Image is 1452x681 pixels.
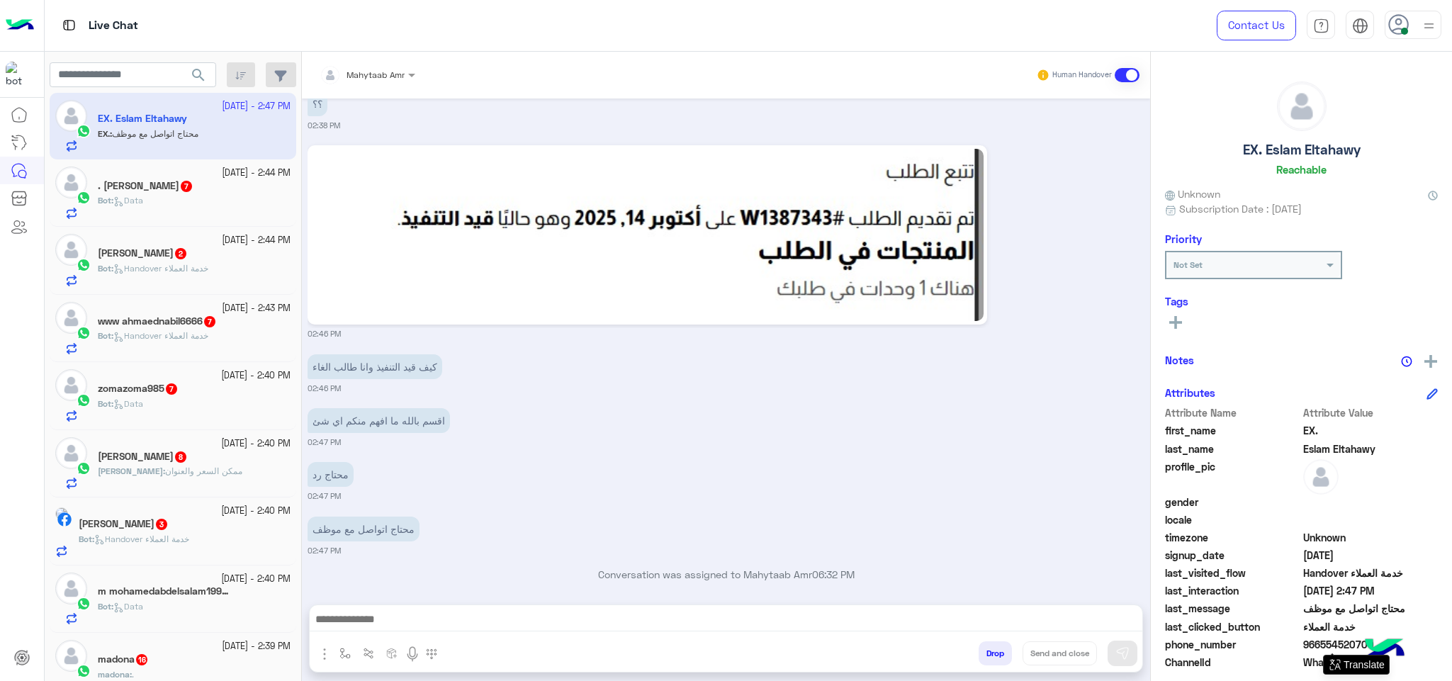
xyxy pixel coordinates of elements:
[79,518,169,530] h5: Mostafa Osama
[1165,441,1300,456] span: last_name
[98,330,111,341] span: Bot
[363,648,374,659] img: Trigger scenario
[79,534,92,544] span: Bot
[55,167,87,198] img: defaultAdmin.png
[1165,354,1194,366] h6: Notes
[55,573,87,604] img: defaultAdmin.png
[98,601,111,612] span: Bot
[1023,641,1097,665] button: Send and close
[1303,423,1439,438] span: EX.
[113,330,208,341] span: Handover خدمة العملاء
[1420,17,1438,35] img: profile
[1303,637,1439,652] span: 966554520700
[156,519,167,530] span: 3
[1165,565,1300,580] span: last_visited_flow
[308,545,341,556] small: 02:47 PM
[98,315,217,327] h5: www ahmaednabil6666
[98,451,188,463] h5: محمد حسن زايد
[98,383,179,395] h5: zomazoma985
[1165,512,1300,527] span: locale
[55,437,87,469] img: defaultAdmin.png
[308,517,420,541] p: 15/10/2025, 2:47 PM
[1165,530,1300,545] span: timezone
[77,597,91,611] img: WhatsApp
[308,120,340,131] small: 02:38 PM
[308,490,341,502] small: 02:47 PM
[77,664,91,678] img: WhatsApp
[1052,69,1112,81] small: Human Handover
[221,505,291,518] small: [DATE] - 2:40 PM
[98,247,188,259] h5: Kyrellos Nasser
[55,302,87,334] img: defaultAdmin.png
[113,263,208,274] span: Handover خدمة العملاء
[347,69,405,80] span: Mahytaab Amr
[334,641,357,665] button: select flow
[1165,423,1300,438] span: first_name
[221,369,291,383] small: [DATE] - 2:40 PM
[1303,512,1439,527] span: null
[339,648,351,659] img: select flow
[308,567,1145,582] p: Conversation was assigned to Mahytaab Amr
[1424,355,1437,368] img: add
[94,534,189,544] span: Handover خدمة العملاء
[222,302,291,315] small: [DATE] - 2:43 PM
[357,641,381,665] button: Trigger scenario
[222,234,291,247] small: [DATE] - 2:44 PM
[1115,646,1130,660] img: send message
[79,534,94,544] b: :
[1165,459,1300,492] span: profile_pic
[98,263,113,274] b: :
[308,91,327,116] p: 15/10/2025, 2:38 PM
[77,258,91,272] img: WhatsApp
[55,507,68,520] img: picture
[1303,601,1439,616] span: محتاج اتواصل مع موظف
[98,669,132,680] b: :
[979,641,1012,665] button: Drop
[204,316,215,327] span: 7
[55,234,87,266] img: defaultAdmin.png
[98,466,163,476] span: [PERSON_NAME]
[181,62,216,93] button: search
[308,354,442,379] p: 15/10/2025, 2:46 PM
[57,512,72,527] img: Facebook
[222,640,291,653] small: [DATE] - 2:39 PM
[113,195,143,206] span: Data
[1401,356,1412,367] img: notes
[1165,619,1300,634] span: last_clicked_button
[1303,530,1439,545] span: Unknown
[98,601,113,612] b: :
[1303,495,1439,510] span: null
[1303,459,1339,495] img: defaultAdmin.png
[1165,601,1300,616] span: last_message
[77,191,91,205] img: WhatsApp
[1313,18,1329,34] img: tab
[77,393,91,407] img: WhatsApp
[1243,142,1361,158] h5: EX. Eslam Eltahawy
[98,466,165,476] b: :
[1352,18,1368,34] img: tab
[98,653,149,665] h5: madona
[1165,495,1300,510] span: gender
[812,568,855,580] span: 06:32 PM
[98,195,111,206] span: Bot
[308,328,341,339] small: 02:46 PM
[426,648,437,660] img: make a call
[308,437,341,448] small: 02:47 PM
[181,181,192,192] span: 7
[316,646,333,663] img: send attachment
[1276,163,1327,176] h6: Reachable
[77,326,91,340] img: WhatsApp
[98,398,113,409] b: :
[113,398,143,409] span: Data
[1165,548,1300,563] span: signup_date
[1303,565,1439,580] span: Handover خدمة العملاء
[98,180,193,192] h5: . Hassan
[386,648,398,659] img: create order
[6,62,31,87] img: 1403182699927242
[165,466,242,476] span: ممكن السعر والعنوان
[311,149,984,321] img: 798832842870591.jpg
[381,641,404,665] button: create order
[1165,232,1202,245] h6: Priority
[1165,583,1300,598] span: last_interaction
[77,461,91,475] img: WhatsApp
